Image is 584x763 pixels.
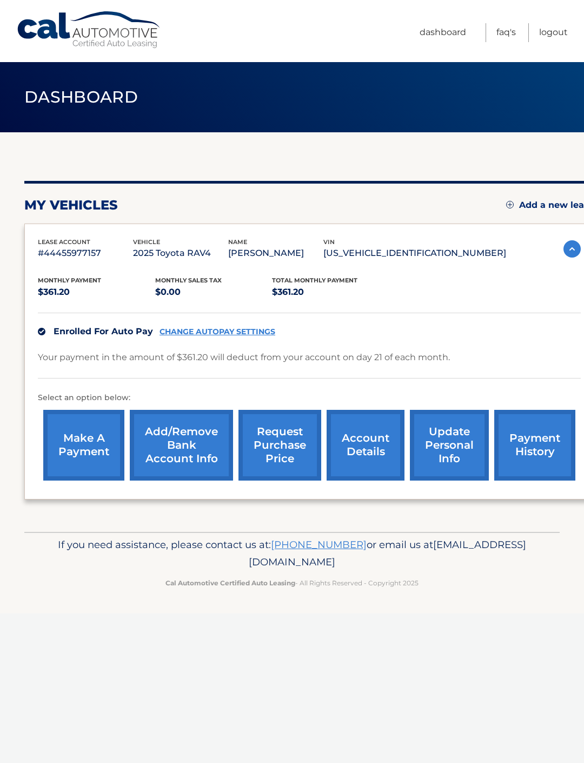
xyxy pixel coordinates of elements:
a: FAQ's [496,23,516,42]
p: $361.20 [38,285,155,300]
a: make a payment [43,410,124,481]
p: - All Rights Reserved - Copyright 2025 [41,577,543,589]
a: Dashboard [420,23,466,42]
span: Enrolled For Auto Pay [54,326,153,336]
img: check.svg [38,328,45,335]
a: Logout [539,23,568,42]
span: Monthly Payment [38,276,101,284]
p: [PERSON_NAME] [228,246,323,261]
p: If you need assistance, please contact us at: or email us at [41,536,543,571]
p: $361.20 [272,285,389,300]
span: Dashboard [24,87,138,107]
a: Cal Automotive [16,11,162,49]
p: [US_VEHICLE_IDENTIFICATION_NUMBER] [323,246,506,261]
p: $0.00 [155,285,273,300]
span: Total Monthly Payment [272,276,357,284]
span: Monthly sales Tax [155,276,222,284]
span: lease account [38,238,90,246]
a: payment history [494,410,575,481]
a: update personal info [410,410,489,481]
span: name [228,238,247,246]
h2: my vehicles [24,197,118,213]
img: accordion-active.svg [563,240,581,258]
a: [PHONE_NUMBER] [271,538,367,551]
span: vin [323,238,335,246]
a: Add/Remove bank account info [130,410,233,481]
p: Your payment in the amount of $361.20 will deduct from your account on day 21 of each month. [38,350,450,365]
a: request purchase price [238,410,321,481]
a: account details [327,410,404,481]
a: CHANGE AUTOPAY SETTINGS [160,327,275,336]
img: add.svg [506,201,514,208]
p: 2025 Toyota RAV4 [133,246,228,261]
span: vehicle [133,238,160,246]
strong: Cal Automotive Certified Auto Leasing [165,579,295,587]
p: #44455977157 [38,246,133,261]
p: Select an option below: [38,391,581,404]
